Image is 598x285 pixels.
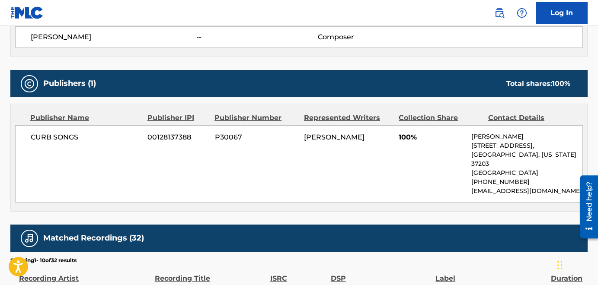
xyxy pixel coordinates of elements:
[551,264,583,284] div: Duration
[31,132,141,142] span: CURB SONGS
[517,8,527,18] img: help
[557,252,563,278] div: Drag
[555,244,598,285] iframe: Chat Widget
[10,6,44,19] img: MLC Logo
[215,132,297,142] span: P30067
[270,264,326,284] div: ISRC
[471,187,582,196] p: [EMAIL_ADDRESS][DOMAIN_NAME]
[471,132,582,141] p: [PERSON_NAME]
[196,32,318,42] span: --
[471,150,582,168] p: [GEOGRAPHIC_DATA], [US_STATE] 37203
[10,256,77,264] p: Showing 1 - 10 of 32 results
[494,8,505,18] img: search
[24,79,35,89] img: Publishers
[471,141,582,150] p: [STREET_ADDRESS],
[506,79,570,89] div: Total shares:
[536,2,588,24] a: Log In
[491,4,508,22] a: Public Search
[304,113,392,123] div: Represented Writers
[214,113,297,123] div: Publisher Number
[304,133,365,141] span: [PERSON_NAME]
[471,168,582,177] p: [GEOGRAPHIC_DATA]
[43,233,144,243] h5: Matched Recordings (32)
[318,32,428,42] span: Composer
[19,264,150,284] div: Recording Artist
[435,264,547,284] div: Label
[331,264,431,284] div: DSP
[147,113,208,123] div: Publisher IPI
[399,113,482,123] div: Collection Share
[574,172,598,242] iframe: Resource Center
[513,4,531,22] div: Help
[399,132,465,142] span: 100%
[43,79,96,89] h5: Publishers (1)
[30,113,141,123] div: Publisher Name
[24,233,35,244] img: Matched Recordings
[147,132,208,142] span: 00128137388
[488,113,571,123] div: Contact Details
[471,177,582,187] p: [PHONE_NUMBER]
[31,32,196,42] span: [PERSON_NAME]
[155,264,266,284] div: Recording Title
[552,79,570,88] span: 100 %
